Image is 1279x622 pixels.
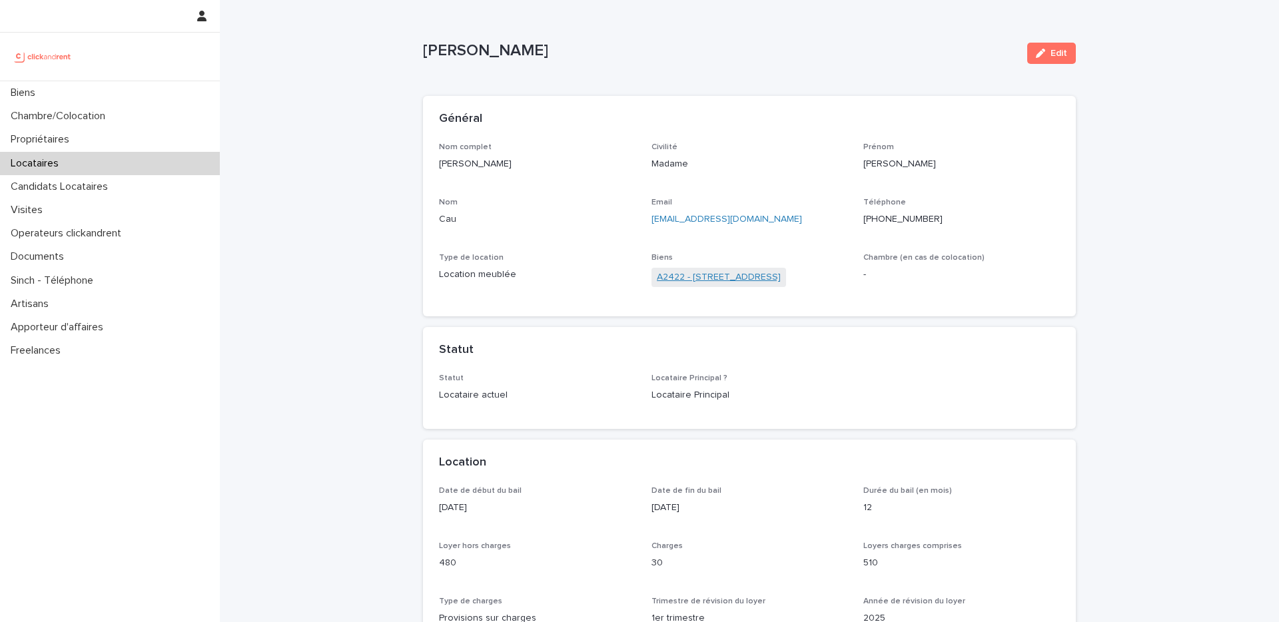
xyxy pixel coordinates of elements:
p: Visites [5,204,53,216]
span: Trimestre de révision du loyer [651,597,765,605]
h2: Location [439,456,486,470]
p: 480 [439,556,636,570]
p: Operateurs clickandrent [5,227,132,240]
p: [DATE] [651,501,848,515]
p: Candidats Locataires [5,180,119,193]
span: Loyers charges comprises [863,542,962,550]
span: Statut [439,374,464,382]
p: [PERSON_NAME] [863,157,1060,171]
p: Biens [5,87,46,99]
span: Prénom [863,143,894,151]
span: Email [651,198,672,206]
p: 510 [863,556,1060,570]
p: 12 [863,501,1060,515]
p: Freelances [5,344,71,357]
p: Sinch - Téléphone [5,274,104,287]
p: Locataires [5,157,69,170]
span: Nom complet [439,143,492,151]
span: Loyer hors charges [439,542,511,550]
span: Date de fin du bail [651,487,721,495]
span: Edit [1051,49,1067,58]
p: [PERSON_NAME] [423,41,1017,61]
span: Type de charges [439,597,502,605]
p: Madame [651,157,848,171]
span: Locataire Principal ? [651,374,727,382]
p: - [863,268,1060,282]
p: Apporteur d'affaires [5,321,114,334]
h2: Général [439,112,482,127]
span: Chambre (en cas de colocation) [863,254,985,262]
p: Chambre/Colocation [5,110,116,123]
span: Biens [651,254,673,262]
a: A2422 - [STREET_ADDRESS] [657,270,781,284]
span: Nom [439,198,458,206]
span: Type de location [439,254,504,262]
a: [EMAIL_ADDRESS][DOMAIN_NAME] [651,214,802,224]
p: Location meublée [439,268,636,282]
p: Documents [5,250,75,263]
span: Charges [651,542,683,550]
p: 30 [651,556,848,570]
button: Edit [1027,43,1076,64]
span: Année de révision du loyer [863,597,965,605]
span: Date de début du bail [439,487,522,495]
p: [PHONE_NUMBER] [863,212,1060,226]
span: Durée du bail (en mois) [863,487,952,495]
p: Locataire actuel [439,388,636,402]
p: [PERSON_NAME] [439,157,636,171]
p: Artisans [5,298,59,310]
span: Téléphone [863,198,906,206]
p: [DATE] [439,501,636,515]
p: Cau [439,212,636,226]
p: Propriétaires [5,133,80,146]
img: UCB0brd3T0yccxBKYDjQ [11,43,75,70]
p: Locataire Principal [651,388,848,402]
h2: Statut [439,343,474,358]
span: Civilité [651,143,677,151]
